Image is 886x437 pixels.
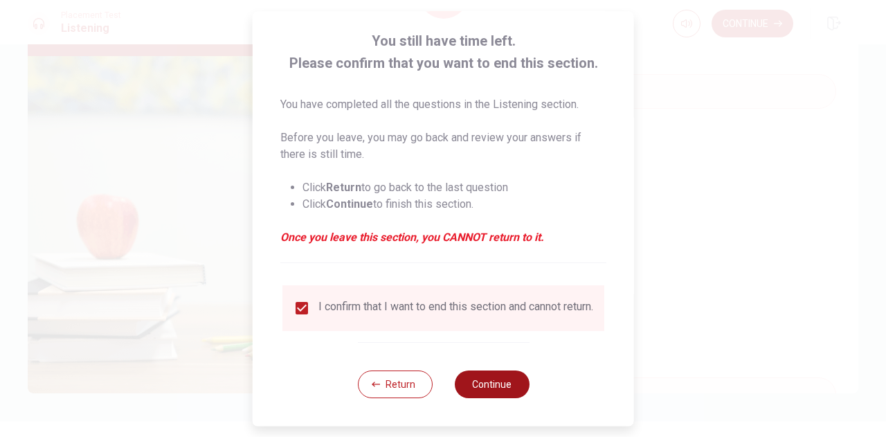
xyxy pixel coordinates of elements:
strong: Return [326,181,361,194]
p: Before you leave, you may go back and review your answers if there is still time. [280,130,606,163]
em: Once you leave this section, you CANNOT return to it. [280,229,606,246]
span: You still have time left. Please confirm that you want to end this section. [280,30,606,74]
button: Continue [454,371,529,398]
button: Return [357,371,432,398]
li: Click to finish this section. [302,196,606,213]
strong: Continue [326,197,373,211]
div: I confirm that I want to end this section and cannot return. [318,300,593,316]
p: You have completed all the questions in the Listening section. [280,96,606,113]
li: Click to go back to the last question [302,179,606,196]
